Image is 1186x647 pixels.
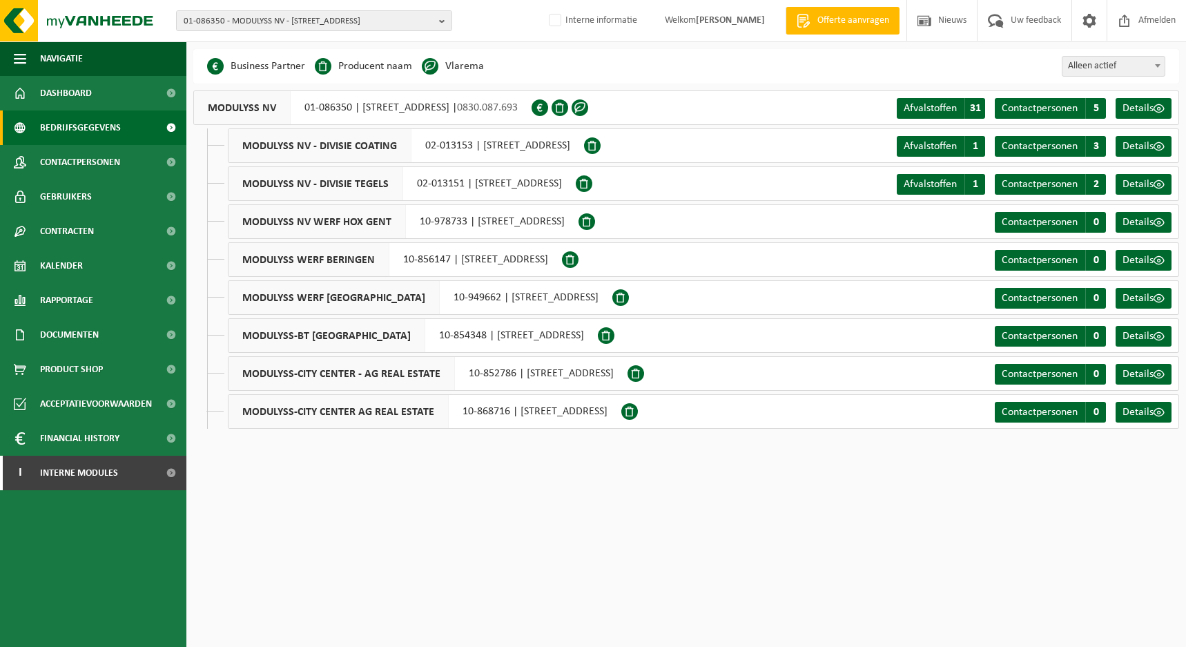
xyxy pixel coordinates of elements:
[207,56,305,77] li: Business Partner
[1085,250,1106,271] span: 0
[995,174,1106,195] a: Contactpersonen 2
[1116,174,1172,195] a: Details
[1085,402,1106,423] span: 0
[995,326,1106,347] a: Contactpersonen 0
[1122,293,1154,304] span: Details
[229,319,425,352] span: MODULYSS-BT [GEOGRAPHIC_DATA]
[193,90,532,125] div: 01-086350 | [STREET_ADDRESS] |
[1002,407,1078,418] span: Contactpersonen
[1085,364,1106,385] span: 0
[1122,331,1154,342] span: Details
[229,243,389,276] span: MODULYSS WERF BERINGEN
[1002,331,1078,342] span: Contactpersonen
[897,174,985,195] a: Afvalstoffen 1
[1002,103,1078,114] span: Contactpersonen
[1085,212,1106,233] span: 0
[814,14,893,28] span: Offerte aanvragen
[1062,56,1165,77] span: Alleen actief
[1002,179,1078,190] span: Contactpersonen
[229,167,403,200] span: MODULYSS NV - DIVISIE TEGELS
[995,402,1106,423] a: Contactpersonen 0
[228,166,576,201] div: 02-013151 | [STREET_ADDRESS]
[1085,326,1106,347] span: 0
[40,110,121,145] span: Bedrijfsgegevens
[904,141,957,152] span: Afvalstoffen
[40,456,118,490] span: Interne modules
[40,249,83,283] span: Kalender
[40,145,120,180] span: Contactpersonen
[995,136,1106,157] a: Contactpersonen 3
[1116,402,1172,423] a: Details
[40,421,119,456] span: Financial History
[904,179,957,190] span: Afvalstoffen
[40,318,99,352] span: Documenten
[228,242,562,277] div: 10-856147 | [STREET_ADDRESS]
[228,128,584,163] div: 02-013153 | [STREET_ADDRESS]
[228,318,598,353] div: 10-854348 | [STREET_ADDRESS]
[1116,364,1172,385] a: Details
[228,356,628,391] div: 10-852786 | [STREET_ADDRESS]
[1062,57,1165,76] span: Alleen actief
[40,214,94,249] span: Contracten
[964,98,985,119] span: 31
[995,250,1106,271] a: Contactpersonen 0
[1122,255,1154,266] span: Details
[1085,174,1106,195] span: 2
[964,136,985,157] span: 1
[457,102,518,113] span: 0830.087.693
[1116,288,1172,309] a: Details
[1116,136,1172,157] a: Details
[964,174,985,195] span: 1
[904,103,957,114] span: Afvalstoffen
[229,281,440,314] span: MODULYSS WERF [GEOGRAPHIC_DATA]
[546,10,637,31] label: Interne informatie
[1002,141,1078,152] span: Contactpersonen
[228,280,612,315] div: 10-949662 | [STREET_ADDRESS]
[786,7,900,35] a: Offerte aanvragen
[315,56,412,77] li: Producent naam
[1085,98,1106,119] span: 5
[1002,217,1078,228] span: Contactpersonen
[14,456,26,490] span: I
[1002,369,1078,380] span: Contactpersonen
[1002,255,1078,266] span: Contactpersonen
[194,91,291,124] span: MODULYSS NV
[995,288,1106,309] a: Contactpersonen 0
[995,212,1106,233] a: Contactpersonen 0
[40,352,103,387] span: Product Shop
[176,10,452,31] button: 01-086350 - MODULYSS NV - [STREET_ADDRESS]
[995,364,1106,385] a: Contactpersonen 0
[995,98,1106,119] a: Contactpersonen 5
[40,283,93,318] span: Rapportage
[229,357,455,390] span: MODULYSS-CITY CENTER - AG REAL ESTATE
[1116,326,1172,347] a: Details
[229,129,411,162] span: MODULYSS NV - DIVISIE COATING
[1085,288,1106,309] span: 0
[228,394,621,429] div: 10-868716 | [STREET_ADDRESS]
[897,136,985,157] a: Afvalstoffen 1
[229,395,449,428] span: MODULYSS-CITY CENTER AG REAL ESTATE
[1085,136,1106,157] span: 3
[1116,98,1172,119] a: Details
[1122,369,1154,380] span: Details
[184,11,434,32] span: 01-086350 - MODULYSS NV - [STREET_ADDRESS]
[228,204,579,239] div: 10-978733 | [STREET_ADDRESS]
[1116,212,1172,233] a: Details
[1122,141,1154,152] span: Details
[422,56,484,77] li: Vlarema
[1122,407,1154,418] span: Details
[40,76,92,110] span: Dashboard
[40,180,92,214] span: Gebruikers
[40,387,152,421] span: Acceptatievoorwaarden
[1116,250,1172,271] a: Details
[1122,217,1154,228] span: Details
[696,15,765,26] strong: [PERSON_NAME]
[1002,293,1078,304] span: Contactpersonen
[897,98,985,119] a: Afvalstoffen 31
[229,205,406,238] span: MODULYSS NV WERF HOX GENT
[1122,103,1154,114] span: Details
[1122,179,1154,190] span: Details
[40,41,83,76] span: Navigatie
